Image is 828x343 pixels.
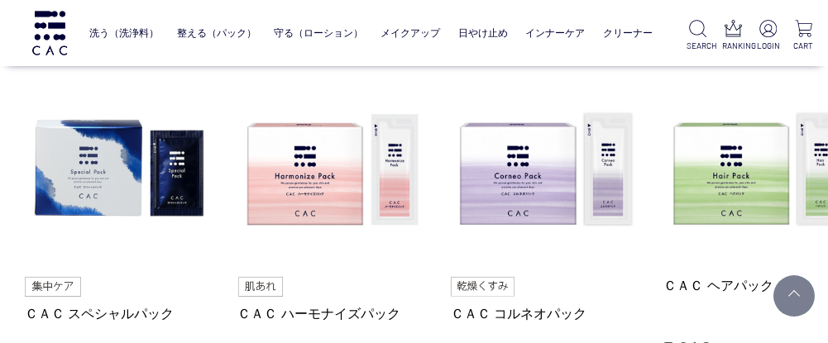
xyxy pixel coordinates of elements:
p: RANKING [722,40,744,52]
img: ＣＡＣ ハーモナイズパック [238,76,427,264]
a: SEARCH [687,20,709,52]
p: CART [792,40,815,52]
a: 整える（パック） [177,16,256,50]
a: ＣＡＣ ハーモナイズパック [238,305,427,322]
a: ＣＡＣ コルネオパック [451,305,639,322]
a: 洗う（洗浄料） [89,16,159,50]
a: メイクアップ [380,16,440,50]
a: 日やけ止め [458,16,508,50]
a: 守る（ローション） [274,16,363,50]
img: ＣＡＣ スペシャルパック [25,76,213,264]
a: クリーナー [603,16,653,50]
p: SEARCH [687,40,709,52]
img: logo [30,11,69,56]
img: 肌あれ [238,277,283,297]
img: ＣＡＣ コルネオパック [451,76,639,264]
a: インナーケア [525,16,585,50]
img: 集中ケア [25,277,81,297]
a: ＣＡＣ スペシャルパック [25,305,213,322]
a: RANKING [722,20,744,52]
a: LOGIN [757,20,779,52]
p: LOGIN [757,40,779,52]
img: 乾燥くすみ [451,277,515,297]
a: CART [792,20,815,52]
